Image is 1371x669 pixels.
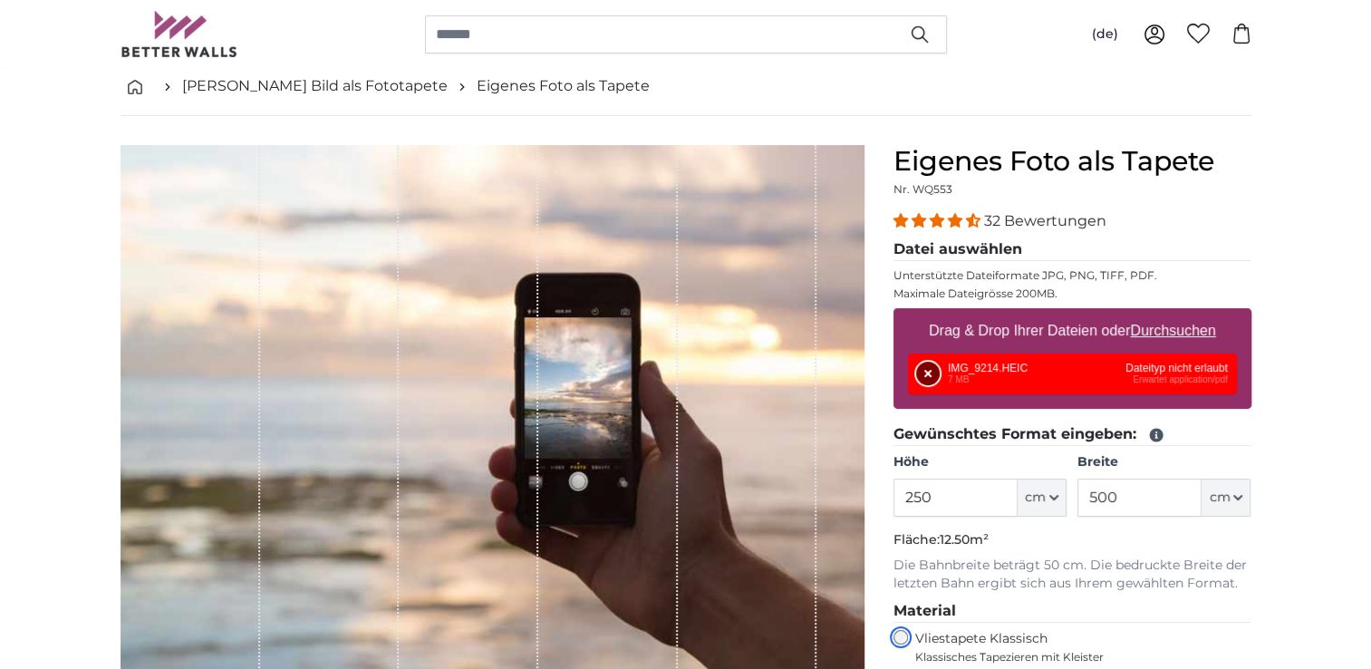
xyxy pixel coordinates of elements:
[893,286,1251,301] p: Maximale Dateigrösse 200MB.
[893,238,1251,261] legend: Datei auswählen
[940,531,989,548] span: 12.50m²
[1077,18,1133,51] button: (de)
[893,182,952,196] span: Nr. WQ553
[1130,323,1215,338] u: Durchsuchen
[121,11,238,57] img: Betterwalls
[893,268,1251,283] p: Unterstützte Dateiformate JPG, PNG, TIFF, PDF.
[984,212,1106,229] span: 32 Bewertungen
[1077,453,1250,471] label: Breite
[893,212,984,229] span: 4.31 stars
[922,313,1223,349] label: Drag & Drop Ihrer Dateien oder
[1025,489,1046,507] span: cm
[893,453,1067,471] label: Höhe
[477,75,650,97] a: Eigenes Foto als Tapete
[915,630,1236,664] label: Vliestapete Klassisch
[1202,479,1250,517] button: cm
[915,650,1236,664] span: Klassisches Tapezieren mit Kleister
[893,531,1251,549] p: Fläche:
[893,145,1251,178] h1: Eigenes Foto als Tapete
[893,557,1251,593] p: Die Bahnbreite beträgt 50 cm. Die bedruckte Breite der letzten Bahn ergibt sich aus Ihrem gewählt...
[182,75,448,97] a: [PERSON_NAME] Bild als Fototapete
[1018,479,1067,517] button: cm
[1209,489,1230,507] span: cm
[893,423,1251,446] legend: Gewünschtes Format eingeben:
[121,57,1251,116] nav: breadcrumbs
[893,600,1251,623] legend: Material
